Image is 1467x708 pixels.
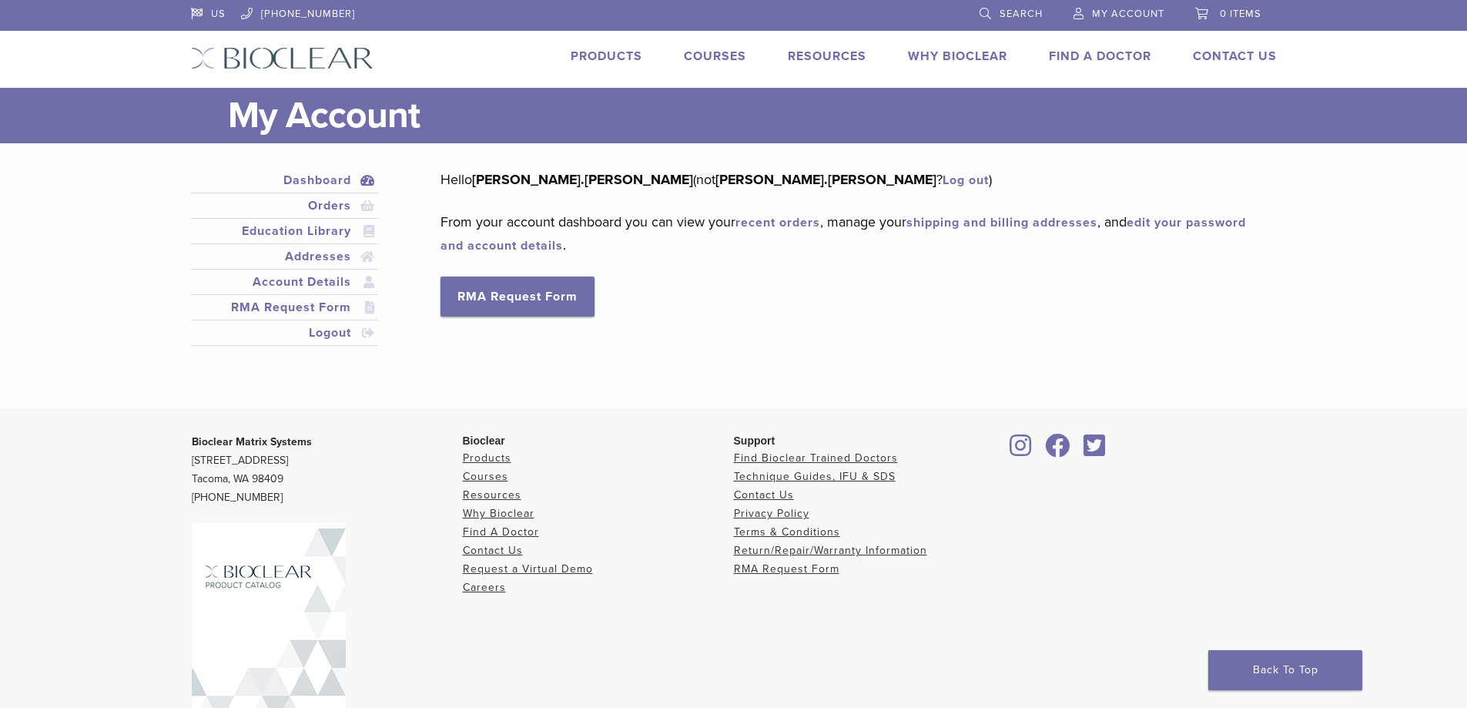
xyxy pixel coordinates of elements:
a: Technique Guides, IFU & SDS [734,470,896,483]
a: Why Bioclear [463,507,534,520]
a: Careers [463,581,506,594]
img: Bioclear [191,47,373,69]
span: My Account [1092,8,1164,20]
a: Bioclear [1079,443,1111,458]
a: Resources [788,49,866,64]
a: Privacy Policy [734,507,809,520]
a: Bioclear [1040,443,1076,458]
a: Find A Doctor [1049,49,1151,64]
a: shipping and billing addresses [906,215,1097,230]
a: RMA Request Form [734,562,839,575]
p: [STREET_ADDRESS] Tacoma, WA 98409 [PHONE_NUMBER] [192,433,463,507]
a: Education Library [194,222,376,240]
p: Hello (not ? ) [440,168,1253,191]
a: Resources [463,488,521,502]
a: Dashboard [194,171,376,190]
strong: [PERSON_NAME].[PERSON_NAME] [715,171,936,188]
a: Why Bioclear [908,49,1007,64]
span: Search [1000,8,1043,20]
a: Find Bioclear Trained Doctors [734,451,898,465]
a: RMA Request Form [440,277,595,317]
span: 0 items [1220,8,1261,20]
strong: [PERSON_NAME].[PERSON_NAME] [472,171,693,188]
a: Products [463,451,511,465]
a: Courses [463,470,508,483]
a: Addresses [194,247,376,266]
a: recent orders [735,215,820,230]
a: Request a Virtual Demo [463,562,593,575]
a: Account Details [194,273,376,291]
h1: My Account [228,88,1277,143]
nav: Account pages [191,168,379,364]
a: Courses [684,49,746,64]
a: Terms & Conditions [734,525,840,539]
a: Log out [943,173,989,188]
span: Support [734,435,775,447]
a: Find A Doctor [463,525,539,539]
strong: Bioclear Matrix Systems [192,435,312,448]
p: From your account dashboard you can view your , manage your , and . [440,210,1253,257]
a: Contact Us [463,544,523,557]
a: RMA Request Form [194,298,376,317]
a: Return/Repair/Warranty Information [734,544,927,557]
span: Bioclear [463,435,505,447]
a: Contact Us [1193,49,1277,64]
a: Logout [194,324,376,342]
a: Orders [194,196,376,215]
a: Contact Us [734,488,794,502]
a: Back To Top [1208,650,1362,690]
a: Bioclear [1005,443,1037,458]
a: Products [571,49,642,64]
